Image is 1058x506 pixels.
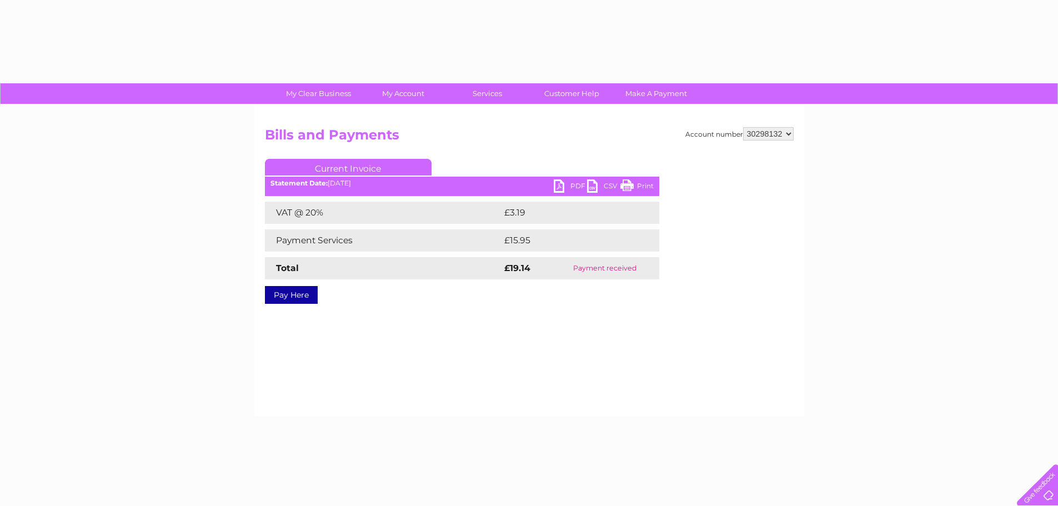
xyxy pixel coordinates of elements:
[502,229,636,252] td: £15.95
[610,83,702,104] a: Make A Payment
[357,83,449,104] a: My Account
[276,263,299,273] strong: Total
[265,229,502,252] td: Payment Services
[265,202,502,224] td: VAT @ 20%
[587,179,620,196] a: CSV
[442,83,533,104] a: Services
[265,286,318,304] a: Pay Here
[265,127,794,148] h2: Bills and Payments
[554,179,587,196] a: PDF
[270,179,328,187] b: Statement Date:
[551,257,659,279] td: Payment received
[273,83,364,104] a: My Clear Business
[502,202,632,224] td: £3.19
[265,159,432,176] a: Current Invoice
[265,179,659,187] div: [DATE]
[620,179,654,196] a: Print
[685,127,794,141] div: Account number
[526,83,618,104] a: Customer Help
[504,263,530,273] strong: £19.14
